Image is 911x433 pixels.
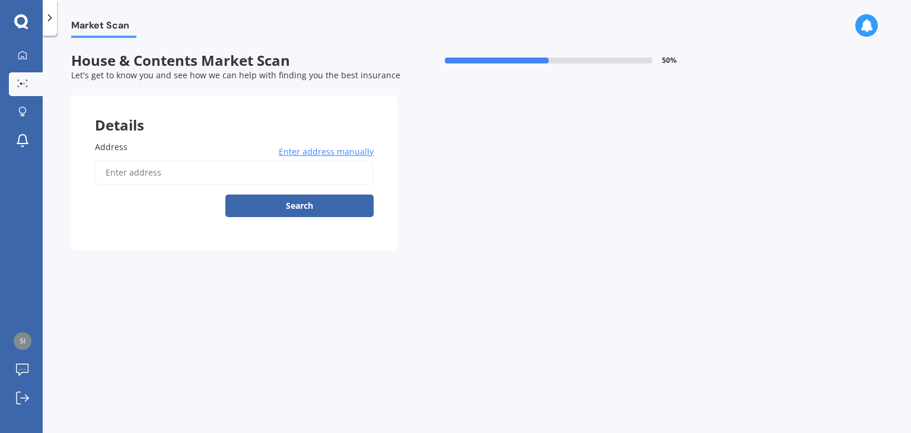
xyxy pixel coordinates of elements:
img: b8adebd7d17d0f14b0f5f459ccf1a96d [14,332,31,350]
input: Enter address [95,160,374,185]
span: 50 % [662,56,677,65]
span: Enter address manually [279,146,374,158]
span: Address [95,141,128,152]
span: Let's get to know you and see how we can help with finding you the best insurance [71,69,400,81]
button: Search [225,195,374,217]
span: Market Scan [71,20,136,36]
div: Details [71,95,397,131]
span: House & Contents Market Scan [71,52,397,69]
